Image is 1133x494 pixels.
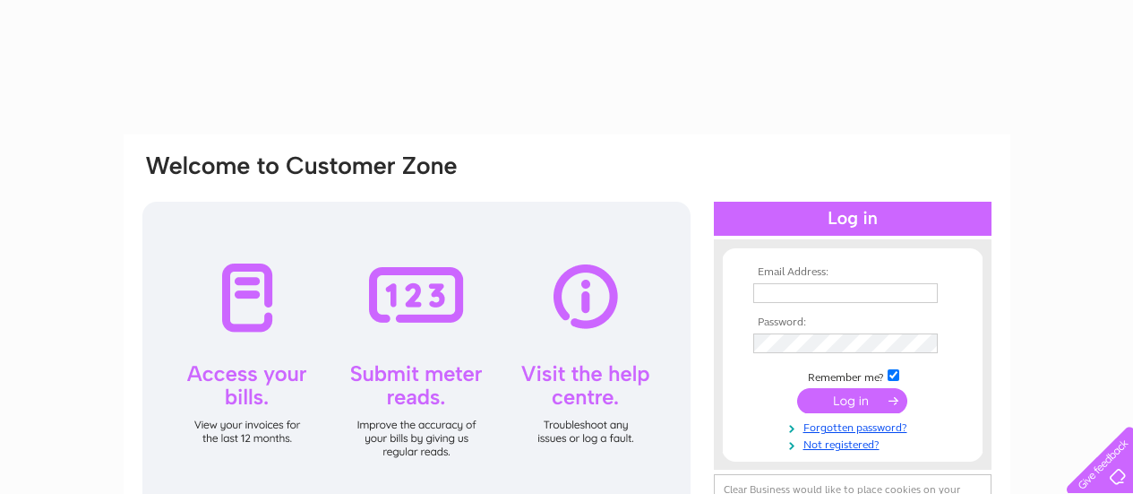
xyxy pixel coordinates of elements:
a: Forgotten password? [753,418,957,435]
a: Not registered? [753,435,957,452]
th: Email Address: [749,266,957,279]
td: Remember me? [749,367,957,385]
input: Submit [797,388,907,413]
th: Password: [749,316,957,329]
